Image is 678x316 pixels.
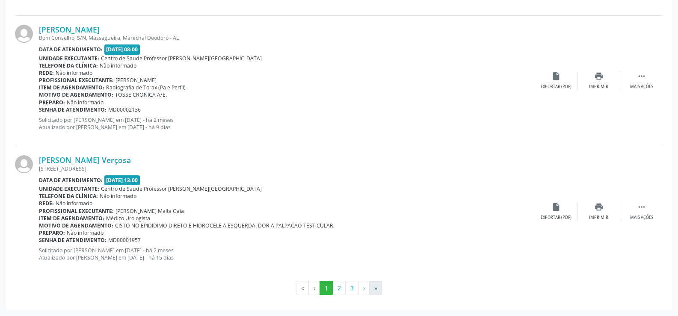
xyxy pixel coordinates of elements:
[39,165,535,172] div: [STREET_ADDRESS]
[630,84,653,90] div: Mais ações
[369,281,382,295] button: Go to last page
[39,215,104,222] b: Item de agendamento:
[39,229,65,236] b: Preparo:
[39,25,100,34] a: [PERSON_NAME]
[56,69,92,77] span: Não informado
[101,185,262,192] span: Centro de Saude Professor [PERSON_NAME][GEOGRAPHIC_DATA]
[106,215,150,222] span: Médico Urologista
[320,281,333,295] button: Go to page 1
[551,71,561,81] i: insert_drive_file
[345,281,358,295] button: Go to page 3
[39,207,114,215] b: Profissional executante:
[589,215,608,221] div: Imprimir
[39,192,98,200] b: Telefone da clínica:
[39,34,535,41] div: Bom Conselho, S/N, Massagueira, Marechal Deodoro - AL
[594,71,604,81] i: print
[100,192,136,200] span: Não informado
[332,281,346,295] button: Go to page 2
[637,202,646,212] i: 
[39,236,107,244] b: Senha de atendimento:
[594,202,604,212] i: print
[39,155,131,165] a: [PERSON_NAME] Verçosa
[39,69,54,77] b: Rede:
[115,91,167,98] span: TOSSE CRONICA A/E.
[39,91,113,98] b: Motivo de agendamento:
[115,222,335,229] span: CISTO NO EPIDIDIMO DIRETO E HIDROCELE A ESQUERDA. DOR A PALPACAO TESTICULAR.
[67,99,104,106] span: Não informado
[39,185,99,192] b: Unidade executante:
[630,215,653,221] div: Mais ações
[551,202,561,212] i: insert_drive_file
[115,207,184,215] span: [PERSON_NAME] Malta Gaia
[56,200,92,207] span: Não informado
[39,99,65,106] b: Preparo:
[637,71,646,81] i: 
[104,175,140,185] span: [DATE] 13:00
[15,25,33,43] img: img
[39,222,113,229] b: Motivo de agendamento:
[108,236,141,244] span: MD00001957
[589,84,608,90] div: Imprimir
[15,155,33,173] img: img
[106,84,186,91] span: Radiografia de Torax (Pa e Perfil)
[39,62,98,69] b: Telefone da clínica:
[104,44,140,54] span: [DATE] 08:00
[101,55,262,62] span: Centro de Saude Professor [PERSON_NAME][GEOGRAPHIC_DATA]
[67,229,104,236] span: Não informado
[541,84,571,90] div: Exportar (PDF)
[39,77,114,84] b: Profissional executante:
[39,84,104,91] b: Item de agendamento:
[39,200,54,207] b: Rede:
[39,46,103,53] b: Data de atendimento:
[100,62,136,69] span: Não informado
[39,106,107,113] b: Senha de atendimento:
[115,77,157,84] span: [PERSON_NAME]
[39,247,535,261] p: Solicitado por [PERSON_NAME] em [DATE] - há 2 meses Atualizado por [PERSON_NAME] em [DATE] - há 1...
[15,281,663,295] ul: Pagination
[39,55,99,62] b: Unidade executante:
[541,215,571,221] div: Exportar (PDF)
[39,177,103,184] b: Data de atendimento:
[108,106,141,113] span: MD00002136
[39,116,535,131] p: Solicitado por [PERSON_NAME] em [DATE] - há 2 meses Atualizado por [PERSON_NAME] em [DATE] - há 9...
[358,281,370,295] button: Go to next page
